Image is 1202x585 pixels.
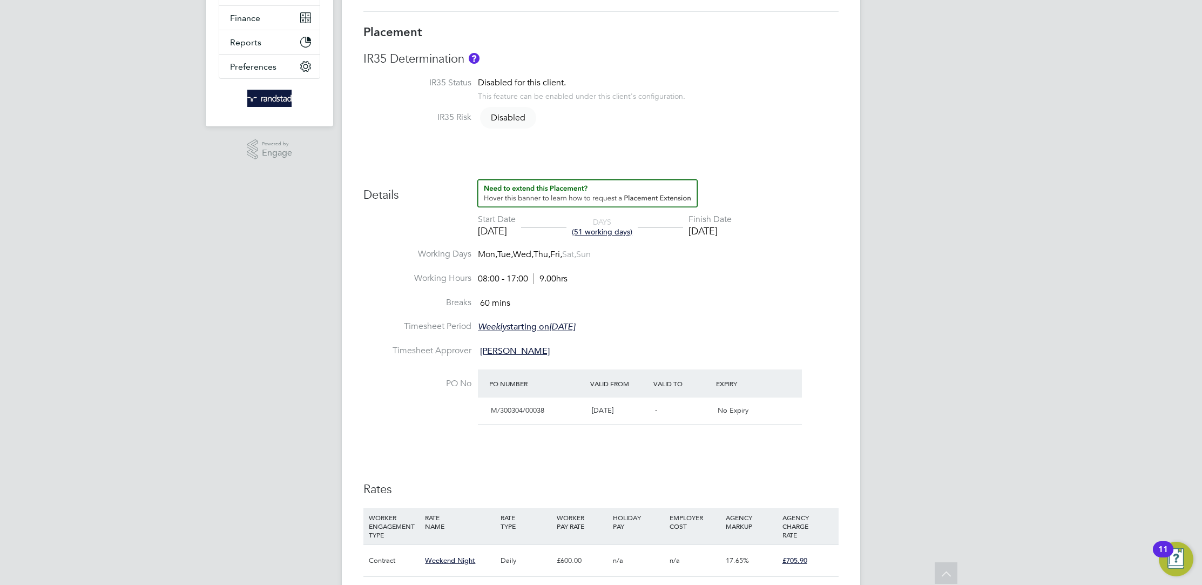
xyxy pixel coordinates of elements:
button: How to extend a Placement? [477,179,698,207]
div: WORKER ENGAGEMENT TYPE [366,508,422,544]
span: Tue, [497,249,513,260]
div: RATE NAME [422,508,497,536]
span: Weekend Night [425,556,475,565]
span: Finance [230,13,260,23]
button: About IR35 [469,53,480,64]
img: randstad-logo-retina.png [247,90,292,107]
label: IR35 Risk [363,112,471,123]
label: PO No [363,378,471,389]
span: 9.00hrs [534,273,568,284]
label: Timesheet Period [363,321,471,332]
label: Timesheet Approver [363,345,471,357]
span: Fri, [550,249,562,260]
span: Engage [262,149,292,158]
div: Valid To [651,374,714,393]
label: Breaks [363,297,471,308]
span: Disabled [480,107,536,129]
div: This feature can be enabled under this client's configuration. [478,89,685,101]
label: IR35 Status [363,77,471,89]
span: 17.65% [726,556,749,565]
span: Disabled for this client. [478,77,566,88]
div: PO Number [487,374,588,393]
div: AGENCY MARKUP [723,508,779,536]
span: [DATE] [592,406,613,415]
label: Working Hours [363,273,471,284]
button: Preferences [219,55,320,78]
div: Contract [366,545,422,576]
em: Weekly [478,322,507,333]
b: Placement [363,25,422,39]
span: (51 working days) [572,227,632,237]
div: [DATE] [478,225,516,237]
div: WORKER PAY RATE [554,508,610,536]
h3: Details [363,179,839,203]
span: No Expiry [718,406,748,415]
span: Sun [576,249,591,260]
div: AGENCY CHARGE RATE [780,508,836,544]
div: 11 [1158,549,1168,563]
a: Go to home page [219,90,320,107]
span: 60 mins [480,298,510,308]
div: Expiry [713,374,776,393]
span: - [655,406,657,415]
a: Powered byEngage [247,139,293,160]
span: n/a [670,556,680,565]
div: DAYS [566,217,638,237]
span: Sat, [562,249,576,260]
button: Open Resource Center, 11 new notifications [1159,542,1193,576]
div: Daily [498,545,554,576]
span: Reports [230,37,261,48]
div: Start Date [478,214,516,225]
span: Thu, [534,249,550,260]
span: Powered by [262,139,292,149]
span: Mon, [478,249,497,260]
span: n/a [613,556,623,565]
div: HOLIDAY PAY [610,508,666,536]
button: Reports [219,30,320,54]
span: £705.90 [782,556,807,565]
div: Valid From [588,374,651,393]
em: [DATE] [549,322,575,333]
div: EMPLOYER COST [667,508,723,536]
span: [PERSON_NAME] [480,346,550,357]
div: [DATE] [688,225,732,237]
span: starting on [478,322,575,333]
span: Wed, [513,249,534,260]
h3: IR35 Determination [363,51,839,67]
div: £600.00 [554,545,610,576]
div: 08:00 - 17:00 [478,273,568,285]
span: M/300304/00038 [491,406,544,415]
h3: Rates [363,482,839,497]
span: Preferences [230,62,276,72]
label: Working Days [363,248,471,260]
div: RATE TYPE [498,508,554,536]
button: Finance [219,6,320,30]
div: Finish Date [688,214,732,225]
